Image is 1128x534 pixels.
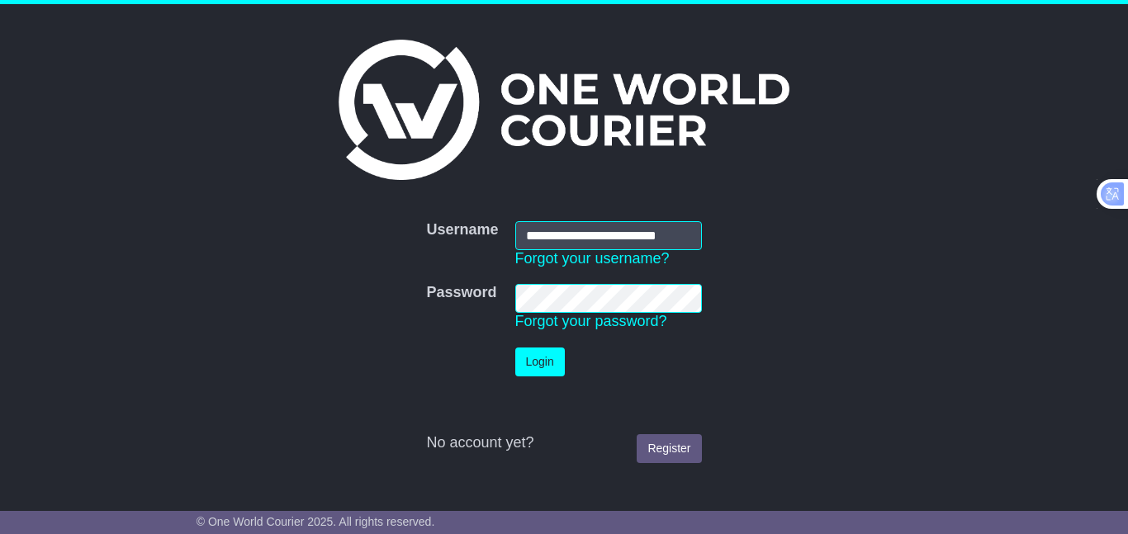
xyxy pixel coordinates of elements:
a: Register [637,434,701,463]
a: Forgot your username? [515,250,670,267]
button: Login [515,347,565,376]
div: No account yet? [426,434,701,452]
a: Forgot your password? [515,313,667,329]
img: One World [339,40,789,180]
span: © One World Courier 2025. All rights reserved. [197,515,435,528]
label: Username [426,221,498,239]
label: Password [426,284,496,302]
